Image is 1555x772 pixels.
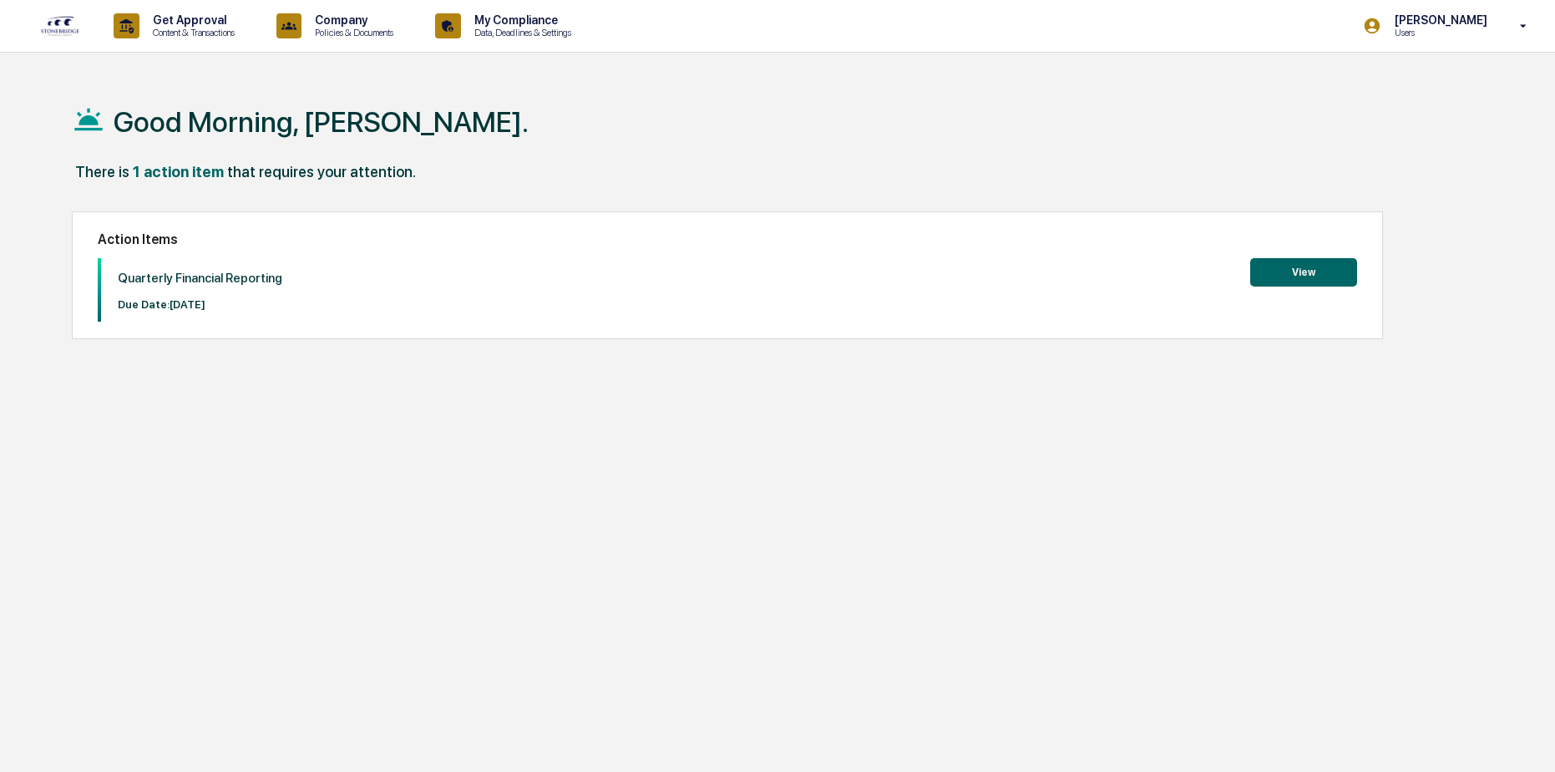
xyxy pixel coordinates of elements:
p: Content & Transactions [139,27,243,38]
p: Quarterly Financial Reporting [118,271,282,286]
p: My Compliance [461,13,580,27]
div: that requires your attention. [227,163,416,180]
h2: Action Items [98,231,1357,247]
button: View [1250,258,1357,287]
div: 1 action item [133,163,224,180]
p: Policies & Documents [301,27,402,38]
p: Data, Deadlines & Settings [461,27,580,38]
p: Get Approval [139,13,243,27]
div: There is [75,163,129,180]
img: logo [40,15,80,37]
p: Due Date: [DATE] [118,298,282,311]
h1: Good Morning, [PERSON_NAME]. [114,105,529,139]
p: Company [301,13,402,27]
p: Users [1381,27,1496,38]
a: View [1250,263,1357,279]
p: [PERSON_NAME] [1381,13,1496,27]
